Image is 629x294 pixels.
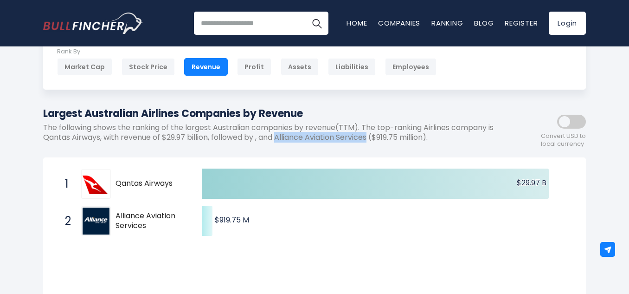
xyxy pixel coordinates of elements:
img: Alliance Aviation Services [83,208,109,235]
div: Assets [281,58,319,76]
button: Search [305,12,328,35]
div: Stock Price [122,58,175,76]
a: Go to homepage [43,13,143,34]
span: 1 [60,176,70,192]
img: Qantas Airways [83,170,109,197]
div: Liabilities [328,58,376,76]
a: Companies [378,18,420,28]
a: Ranking [431,18,463,28]
a: Blog [474,18,494,28]
div: $11.11 B [494,33,572,48]
div: Employees [385,58,436,76]
img: Bullfincher logo [43,13,143,34]
a: Register [505,18,538,28]
text: $29.97 B [517,177,546,188]
a: Home [347,18,367,28]
text: $919.75 M [215,215,249,225]
span: Convert USD to local currency [541,132,586,148]
a: Login [549,12,586,35]
div: Profit [237,58,271,76]
p: Rank By [57,48,436,56]
div: Market Cap [57,58,112,76]
h1: Largest Australian Airlines Companies by Revenue [43,106,502,121]
span: Qantas Airways [116,179,186,189]
p: The following shows the ranking of the largest Australian companies by revenue(TTM). The top-rank... [43,123,502,143]
span: 2 [60,213,70,229]
div: Revenue [184,58,228,76]
span: Alliance Aviation Services [116,211,186,231]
